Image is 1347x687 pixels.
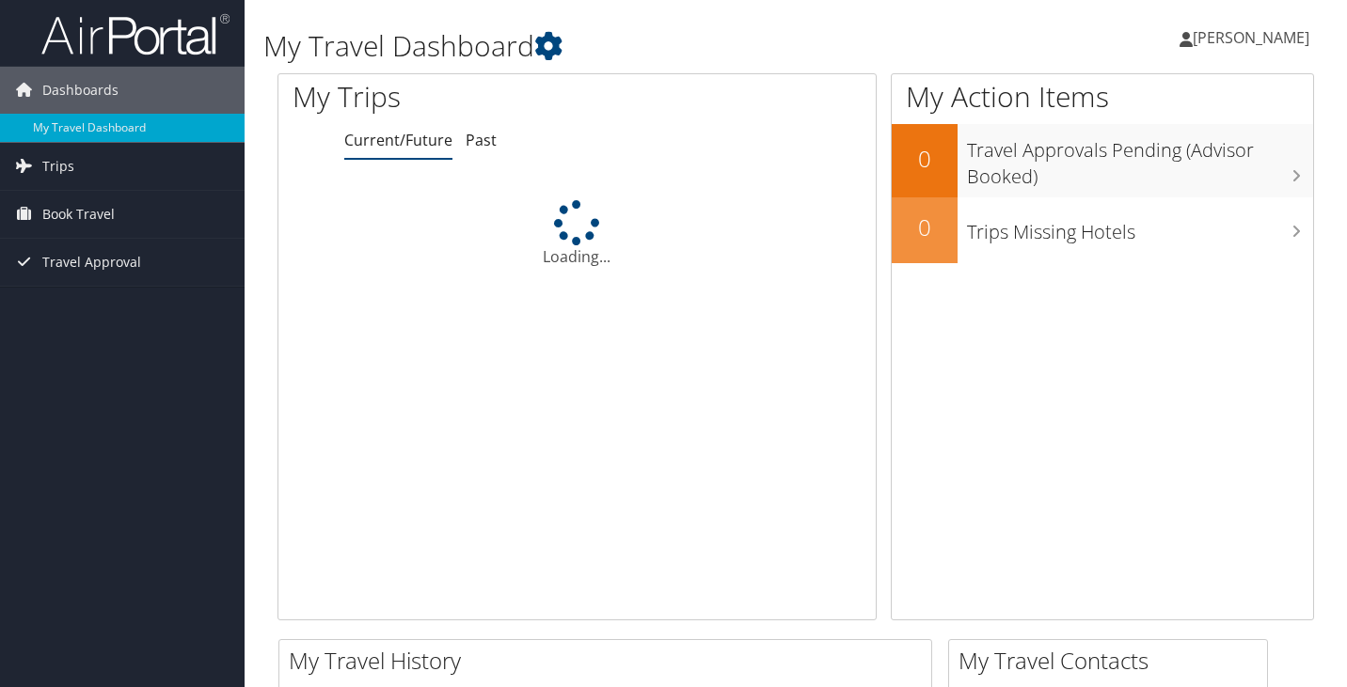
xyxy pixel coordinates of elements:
a: [PERSON_NAME] [1180,9,1328,66]
a: 0Travel Approvals Pending (Advisor Booked) [892,124,1313,196]
span: Book Travel [42,191,115,238]
img: airportal-logo.png [41,12,230,56]
a: Current/Future [344,130,452,150]
h2: My Travel History [289,645,931,677]
h2: My Travel Contacts [959,645,1267,677]
a: Past [466,130,497,150]
h2: 0 [892,211,958,243]
h1: My Trips [293,77,612,117]
a: 0Trips Missing Hotels [892,197,1313,263]
span: Trips [42,143,74,190]
h3: Travel Approvals Pending (Advisor Booked) [967,128,1313,190]
h3: Trips Missing Hotels [967,210,1313,245]
div: Loading... [278,200,876,268]
h2: 0 [892,143,958,175]
span: [PERSON_NAME] [1193,27,1309,48]
h1: My Action Items [892,77,1313,117]
span: Travel Approval [42,239,141,286]
h1: My Travel Dashboard [263,26,974,66]
span: Dashboards [42,67,119,114]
